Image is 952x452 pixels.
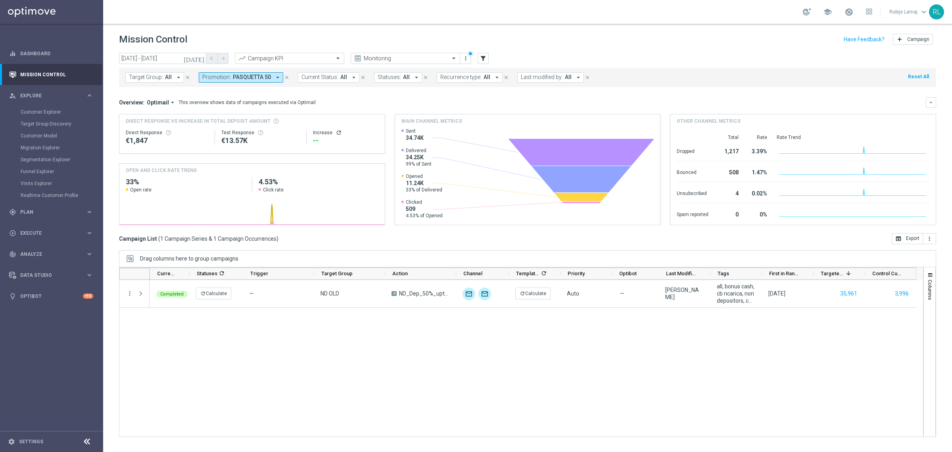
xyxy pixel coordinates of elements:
[144,99,178,106] button: Optimail arrow_drop_down
[283,73,290,82] button: close
[20,252,86,257] span: Analyze
[21,118,102,130] div: Target Group Discovery
[158,235,160,242] span: (
[221,129,300,136] div: Test Response
[619,270,637,276] span: Optibot
[274,74,281,81] i: arrow_drop_down
[150,280,916,308] div: Press SPACE to select this row.
[21,166,102,178] div: Funnel Explorer
[748,134,767,141] div: Rate
[406,147,432,154] span: Delivered
[406,173,442,180] span: Opened
[423,75,428,80] i: close
[354,54,362,62] i: preview
[21,142,102,154] div: Migration Explorer
[276,235,278,242] span: )
[9,272,94,278] button: Data Studio keyboard_arrow_right
[677,144,708,157] div: Dropped
[250,290,254,297] span: —
[20,286,83,307] a: Optibot
[406,199,443,205] span: Clicked
[200,291,206,296] i: refresh
[478,288,491,300] img: Email
[892,235,936,241] multiple-options-button: Export to CSV
[140,255,238,262] span: Drag columns here to group campaigns
[585,75,590,80] i: close
[493,74,501,81] i: arrow_drop_down
[717,283,755,304] span: all, bonus cash, cb ricarica, non depositors, conversion
[336,129,342,136] button: refresh
[182,53,206,65] button: [DATE]
[896,36,903,42] i: add
[220,56,226,61] i: arrow_forward
[406,154,432,161] span: 34.25K
[250,270,268,276] span: Trigger
[839,289,858,299] button: 35,961
[86,271,93,279] i: keyboard_arrow_right
[584,73,591,82] button: close
[406,134,424,141] span: 34.74K
[160,292,184,297] span: Completed
[768,290,785,297] div: 18 Apr 2025, Friday
[437,72,503,83] button: Recurrence type: All arrow_drop_down
[9,93,94,99] button: person_search Explore keyboard_arrow_right
[21,154,102,166] div: Segmentation Explorer
[399,290,449,297] span: ND_Dep_50%_upto_50€_TuttiGiochi
[9,43,93,64] div: Dashboard
[86,229,93,237] i: keyboard_arrow_right
[202,74,231,81] span: Promotion:
[718,207,739,220] div: 0
[19,439,43,444] a: Settings
[9,209,94,215] button: gps_fixed Plan keyboard_arrow_right
[677,165,708,178] div: Bounced
[197,270,217,276] span: Statuses
[468,51,473,56] div: There are unsaved changes
[9,251,94,257] button: track_changes Analyze keyboard_arrow_right
[8,438,15,445] i: settings
[238,54,246,62] i: trending_up
[9,251,16,258] i: track_changes
[539,269,547,278] span: Calculate column
[20,210,86,214] span: Plan
[568,270,585,276] span: Priority
[9,251,86,258] div: Analyze
[748,165,767,178] div: 1.47%
[484,74,490,81] span: All
[321,290,339,297] span: ND OLD
[313,129,378,136] div: Increase
[209,56,215,61] i: arrow_back
[147,99,169,106] span: Optimail
[119,34,187,45] h1: Mission Control
[480,55,487,62] i: filter_alt
[196,288,231,299] button: refreshCalculate
[119,235,278,242] h3: Campaign List
[718,134,739,141] div: Total
[401,118,462,125] h4: Main channel metrics
[403,74,410,81] span: All
[233,74,271,81] span: PASQUETTA 50
[821,270,843,276] span: Targeted Customers
[126,136,208,145] div: €1,847
[9,230,86,237] div: Execute
[9,50,94,57] button: equalizer Dashboard
[199,72,283,83] button: Promotion: PASQUETTA 50 arrow_drop_down
[21,180,83,187] a: Visits Explorer
[926,236,933,242] i: more_vert
[83,294,93,299] div: +10
[21,145,83,151] a: Migration Explorer
[9,64,93,85] div: Mission Control
[219,270,225,276] i: refresh
[666,270,697,276] span: Last Modified By
[521,74,563,81] span: Last modified by:
[9,230,94,236] button: play_circle_outline Execute keyboard_arrow_right
[21,133,83,139] a: Customer Model
[893,34,933,45] button: add Campaign
[463,288,475,300] img: Optimail
[677,186,708,199] div: Unsubscribed
[259,177,378,187] h2: 4.53%
[517,72,584,83] button: Last modified by: All arrow_drop_down
[360,75,366,80] i: close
